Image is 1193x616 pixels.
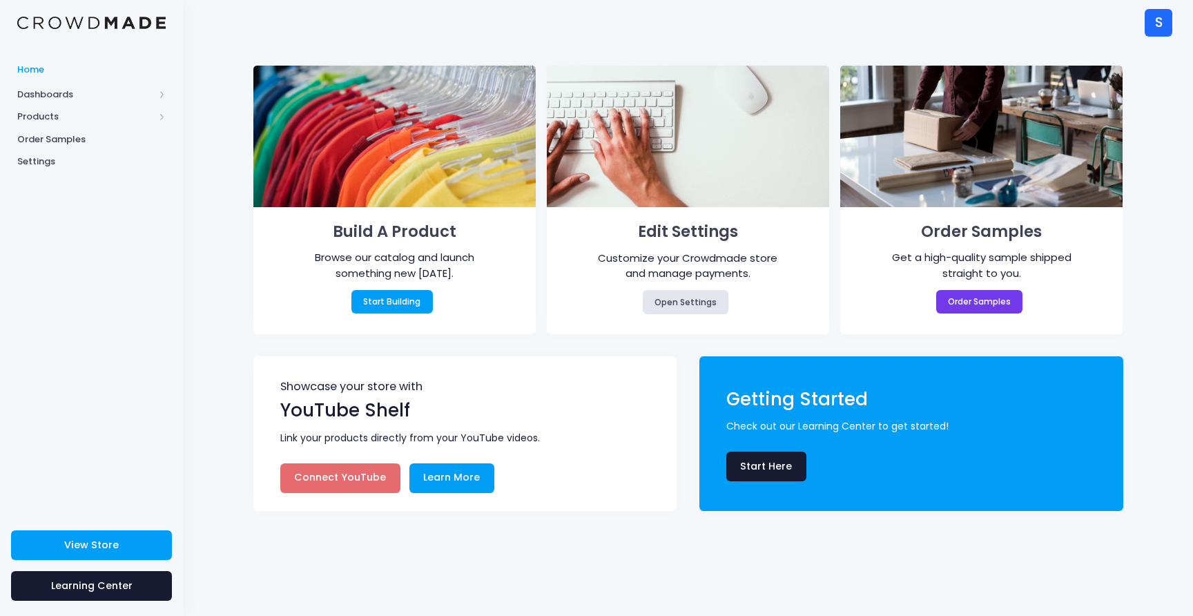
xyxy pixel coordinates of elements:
a: Start Here [726,452,806,481]
span: Link your products directly from your YouTube videos. [280,431,657,445]
span: View Store [64,538,119,552]
span: Learning Center [51,579,133,593]
h1: Build A Product [273,218,516,246]
div: Get a high-quality sample shipped straight to you. [883,250,1080,281]
a: Learn More [409,463,494,493]
span: Dashboards [17,88,154,102]
span: YouTube Shelf [280,398,410,423]
span: Getting Started [726,387,868,412]
span: Products [17,110,154,124]
a: Open Settings [643,290,729,314]
a: Connect YouTube [280,463,400,493]
span: Check out our Learning Center to get started! [726,419,1103,434]
span: Settings [17,155,166,169]
h1: Edit Settings [567,218,809,246]
span: Showcase your store with [280,381,652,397]
div: Customize your Crowdmade store and manage payments. [590,251,787,282]
h1: Order Samples [861,218,1103,246]
span: Home [17,63,166,77]
a: Start Building [351,290,433,314]
a: Order Samples [936,290,1023,314]
span: Order Samples [17,133,166,146]
a: Learning Center [11,571,172,601]
div: Browse our catalog and launch something new [DATE]. [295,250,493,281]
img: Logo [17,17,166,30]
div: S [1145,9,1172,37]
a: View Store [11,530,172,560]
